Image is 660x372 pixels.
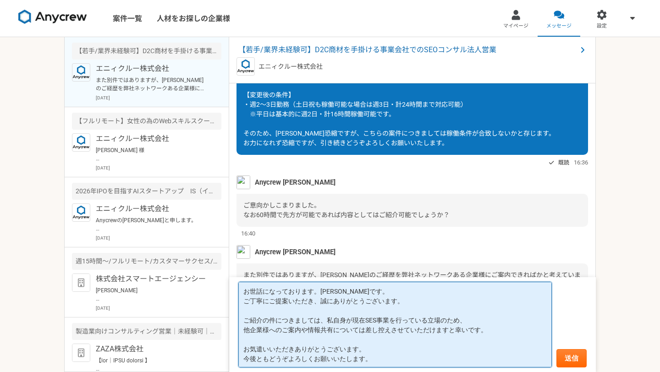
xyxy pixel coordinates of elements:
[96,203,209,214] p: エニィクルー株式会社
[96,216,209,233] p: Anycrewの[PERSON_NAME]と申します。 プロフィールを拝見して、本案件でご活躍頂けるのではと思いご連絡を差し上げました。 案件ページの内容をご確認頂き、もし条件など合致されるよう...
[546,22,572,30] span: メッセージ
[574,158,588,167] span: 16:36
[72,43,221,60] div: 【若手/業界未経験可】D2C商材を手掛ける事業会社でのSEOコンサル法人営業
[96,63,209,74] p: エニィクルー株式会社
[243,202,450,219] span: ご意向かしこまりました。 なお60時間で先方が可能であれば内容としてはご紹介可能でしょうか？
[255,177,335,187] span: Anycrew [PERSON_NAME]
[18,10,87,24] img: 8DqYSo04kwAAAAASUVORK5CYII=
[236,57,255,76] img: logo_text_blue_01.png
[72,63,90,82] img: logo_text_blue_01.png
[96,235,221,241] p: [DATE]
[255,247,335,257] span: Anycrew [PERSON_NAME]
[72,253,221,270] div: 週15時間〜/フルリモート/カスタマーサクセス/AIツール導入支援担当!
[96,133,209,144] p: エニィクルー株式会社
[556,349,587,367] button: 送信
[558,157,569,168] span: 既読
[96,164,221,171] p: [DATE]
[96,146,209,163] p: [PERSON_NAME] 様 お世話になっております。 ご連絡遅くなり申し訳ありません。 ご回答ありがとうございます。 上記URLより[DATE]12:00〜面談の予約をさせていただきました。...
[96,286,209,303] p: [PERSON_NAME] ご連絡遅くなり申し訳ございません。 [PERSON_NAME]です。 ご連絡ありがとうございます。 ぜひ面談のお時間をいただければと存じます。 下記URLより、[DA...
[72,113,221,130] div: 【フルリモート】女性の為のWebスキルスクール運営企業 個人営業
[96,76,209,93] p: また別件ではありますが、[PERSON_NAME]のご経歴を弊社ネットワークある企業様にご案内できればかと考えていますが、ご紹介などは可能でしょうか？ 企業名や個人名などは特定されない形でご案内...
[72,274,90,292] img: default_org_logo-42cde973f59100197ec2c8e796e4974ac8490bb5b08a0eb061ff975e4574aa76.png
[238,282,552,367] textarea: お世話になっております。[PERSON_NAME]です。 ご丁寧にご提案いただき、誠にありがとうございます。 ご紹介の件につきましては、私自身が現在SES事業を行っている立場のため、 他企業様へ...
[72,183,221,200] div: 2026年IPOを目指すAIスタートアップ IS（インサイドセールス）
[241,229,255,238] span: 16:40
[258,62,323,71] p: エニィクルー株式会社
[503,22,528,30] span: マイページ
[72,203,90,222] img: logo_text_blue_01.png
[96,344,209,355] p: ZAZA株式会社
[72,344,90,362] img: default_org_logo-42cde973f59100197ec2c8e796e4974ac8490bb5b08a0eb061ff975e4574aa76.png
[238,44,577,55] span: 【若手/業界未経験可】D2C商材を手掛ける事業会社でのSEOコンサル法人営業
[243,271,581,298] span: また別件ではありますが、[PERSON_NAME]のご経歴を弊社ネットワークある企業様にご案内できればかと考えていますが、ご紹介などは可能でしょうか？ 企業名や個人名などは特定されない形でご案内...
[72,133,90,152] img: logo_text_blue_01.png
[236,245,250,259] img: tomoya_yamashita.jpeg
[96,305,221,312] p: [DATE]
[96,274,209,284] p: 株式会社スマートエージェンシー
[243,62,555,147] span: ご紹介ありがとうございます。 ご依頼していた当初と比べて、若干条件を変更しましたので共有させていただきます。 【変更後の条件】 ・週2〜3日勤務（土日祝も稼働可能な場合は週3日・計24時間まで対...
[72,323,221,340] div: 製造業向けコンサルティング営業｜未経験可｜法人営業としてキャリアアップしたい方
[96,94,221,101] p: [DATE]
[597,22,607,30] span: 設定
[236,175,250,189] img: tomoya_yamashita.jpeg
